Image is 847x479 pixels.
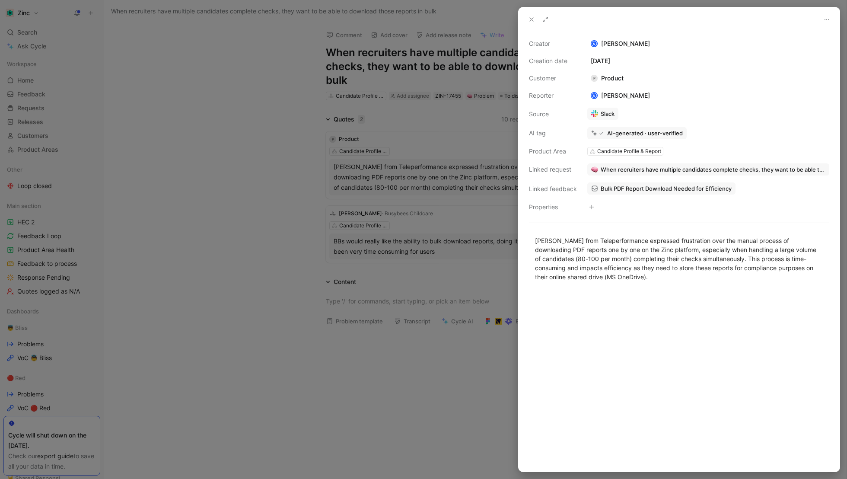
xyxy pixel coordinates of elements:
[529,38,577,49] div: Creator
[529,202,577,212] div: Properties
[529,73,577,83] div: Customer
[587,73,627,83] div: Product
[529,109,577,119] div: Source
[529,128,577,138] div: AI tag
[529,164,577,175] div: Linked request
[529,90,577,101] div: Reporter
[587,108,618,120] a: Slack
[529,184,577,194] div: Linked feedback
[601,185,732,192] span: Bulk PDF Report Download Needed for Efficiency
[601,166,825,173] span: When recruiters have multiple candidates complete checks, they want to be able to download those ...
[587,182,736,195] a: Bulk PDF Report Download Needed for Efficiency
[535,236,823,281] div: [PERSON_NAME] from Teleperformance expressed frustration over the manual process of downloading P...
[587,56,829,66] div: [DATE]
[607,129,683,137] div: AI-generated · user-verified
[529,146,577,156] div: Product Area
[592,41,597,47] div: N
[592,93,597,99] div: N
[591,166,598,173] img: 🧠
[591,75,598,82] div: P
[587,90,653,101] div: [PERSON_NAME]
[597,147,661,156] div: Candidate Profile & Report
[587,38,829,49] div: [PERSON_NAME]
[529,56,577,66] div: Creation date
[587,163,829,176] button: 🧠When recruiters have multiple candidates complete checks, they want to be able to download those...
